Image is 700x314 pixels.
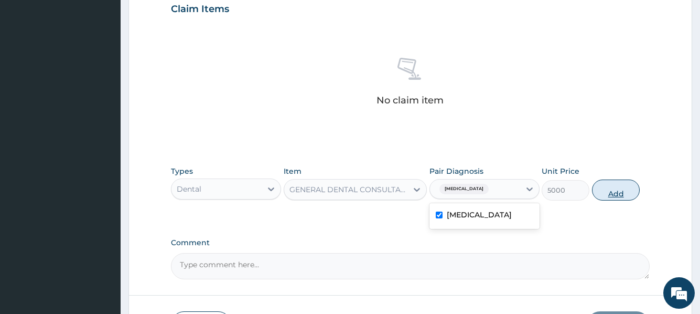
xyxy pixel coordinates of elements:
[289,184,409,195] div: GENERAL DENTAL CONSULTATION
[429,166,483,176] label: Pair Diagnosis
[447,210,512,220] label: [MEDICAL_DATA]
[171,167,193,176] label: Types
[439,184,489,194] span: [MEDICAL_DATA]
[5,205,200,242] textarea: Type your message and hit 'Enter'
[171,238,649,247] label: Comment
[171,4,229,15] h3: Claim Items
[284,166,301,176] label: Item
[542,166,579,176] label: Unit Price
[55,59,176,72] div: Chat with us now
[19,53,42,79] img: d_794563401_company_1708531726252_794563401
[61,91,145,197] span: We're online!
[172,5,197,30] div: Minimize live chat window
[592,180,640,201] button: Add
[376,95,444,106] p: No claim item
[177,184,201,194] div: Dental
